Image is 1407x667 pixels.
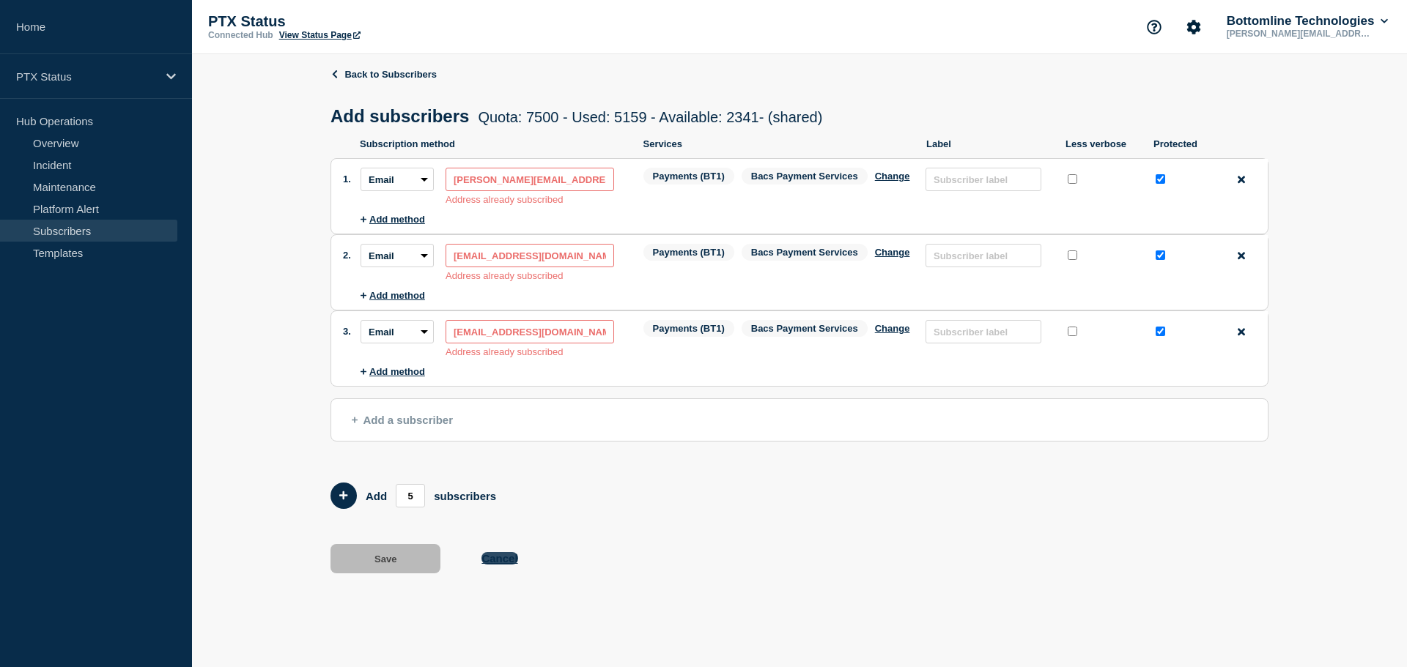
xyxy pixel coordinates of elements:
p: Address already subscribed [446,194,614,205]
input: Add members count [396,484,425,507]
button: Add method [361,290,425,301]
button: Add 5 team members [330,482,357,509]
span: Payments (BT1) [643,320,734,337]
span: Quota: 7500 - Used: 5159 - Available: 2341 - (shared) [478,109,822,125]
input: less verbose checkbox [1068,174,1077,184]
input: subscription-address [446,168,614,191]
button: Account settings [1178,12,1209,42]
input: Subscriber label [926,168,1041,191]
p: PTX Status [16,70,157,83]
button: Add method [361,214,425,225]
p: Connected Hub [208,30,273,40]
p: Address already subscribed [446,270,614,281]
h1: Add subscribers [330,106,822,127]
p: Protected [1153,138,1212,149]
button: Bottomline Technologies [1224,14,1391,29]
input: Subscriber label [926,320,1041,343]
span: Payments (BT1) [643,168,734,185]
a: View Status Page [279,30,361,40]
input: subscription-address [446,244,614,267]
button: Change [875,171,910,182]
button: Add method [361,366,425,377]
span: 3. [343,326,351,337]
input: subscription-address [446,320,614,343]
span: Payments (BT1) [643,244,734,261]
p: Add [366,490,387,502]
p: Less verbose [1066,138,1139,149]
p: subscribers [434,490,496,502]
p: Label [926,138,1051,149]
input: less verbose checkbox [1068,327,1077,336]
p: [PERSON_NAME][EMAIL_ADDRESS][PERSON_NAME][DOMAIN_NAME] [1224,29,1376,39]
span: Bacs Payment Services [742,244,868,261]
button: Add a subscriber [330,398,1268,441]
a: Back to Subscribers [330,69,437,80]
span: 2. [343,250,351,261]
button: Change [875,247,910,258]
input: Subscriber label [926,244,1041,267]
span: Add a subscriber [352,414,453,426]
span: Bacs Payment Services [742,320,868,337]
button: Save [330,544,440,573]
p: Subscription method [360,138,629,149]
input: less verbose checkbox [1068,250,1077,260]
input: protected checkbox [1156,174,1165,184]
p: Address already subscribed [446,346,614,357]
button: Change [875,323,910,334]
button: Support [1139,12,1170,42]
span: Bacs Payment Services [742,168,868,185]
p: Services [643,138,912,149]
input: protected checkbox [1156,250,1165,260]
p: PTX Status [208,13,501,30]
input: protected checkbox [1156,327,1165,336]
span: 1. [343,174,351,185]
button: Cancel [481,552,517,564]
